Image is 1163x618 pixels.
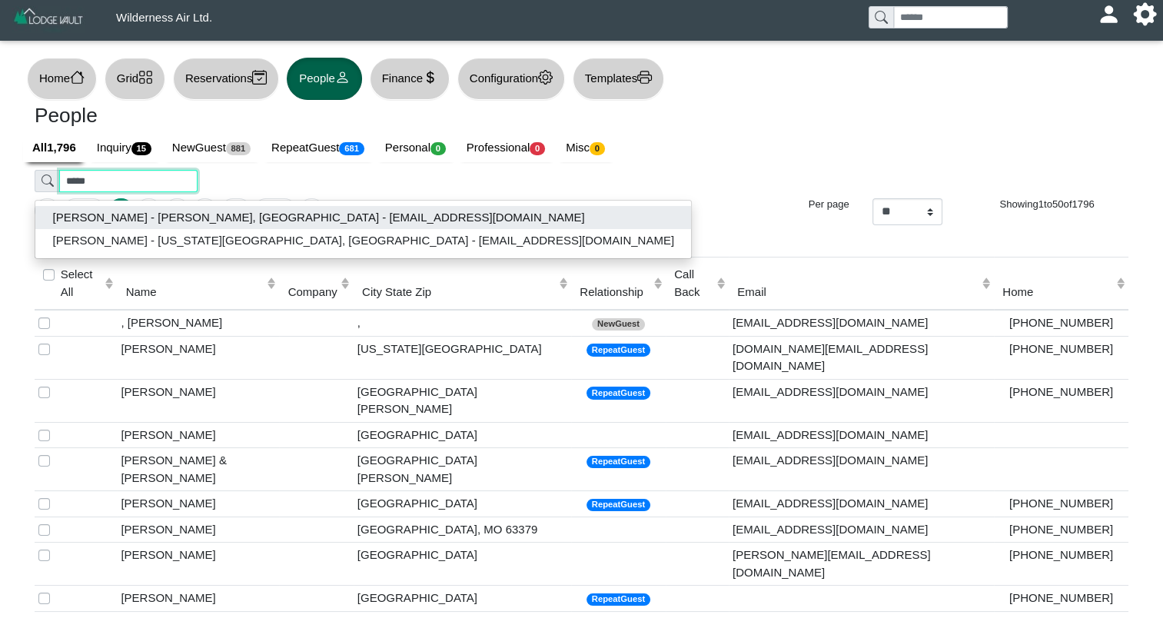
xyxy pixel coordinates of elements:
[138,70,153,85] svg: grid
[637,70,652,85] svg: printer
[354,491,571,517] td: [GEOGRAPHIC_DATA]
[117,517,279,543] td: [PERSON_NAME]
[998,341,1125,358] div: [PHONE_NUMBER]
[354,336,571,379] td: [US_STATE][GEOGRAPHIC_DATA]
[108,198,134,223] button: Go to page 1
[61,266,101,301] label: Select All
[729,336,994,379] td: [DOMAIN_NAME][EMAIL_ADDRESS][DOMAIN_NAME]
[70,70,85,85] svg: house
[173,58,279,100] button: Reservationscalendar2 check
[376,134,457,163] a: Personal0
[965,198,1128,211] h6: Showing to of
[117,379,279,422] td: [PERSON_NAME]
[729,422,994,448] td: [EMAIL_ADDRESS][DOMAIN_NAME]
[674,266,713,301] div: Call Back
[35,206,691,229] button: [PERSON_NAME] - [PERSON_NAME], [GEOGRAPHIC_DATA] - [EMAIL_ADDRESS][DOMAIN_NAME]
[586,456,650,469] span: RepeatGuest
[457,134,557,163] a: Professional0
[287,58,361,100] button: Peopleperson
[370,58,450,100] button: Financecurrency dollar
[586,387,650,400] span: RepeatGuest
[423,70,437,85] svg: currency dollar
[299,198,324,223] button: Go to last page
[998,590,1125,607] div: [PHONE_NUMBER]
[1103,8,1115,20] svg: person fill
[580,284,650,301] div: Relationship
[35,198,756,223] ul: Pagination
[586,593,650,606] span: RepeatGuest
[586,499,650,512] span: RepeatGuest
[117,422,279,448] td: [PERSON_NAME]
[1139,8,1151,20] svg: gear fill
[117,586,279,612] td: [PERSON_NAME]
[729,491,994,517] td: [EMAIL_ADDRESS][DOMAIN_NAME]
[875,11,887,23] svg: search
[35,104,570,128] h3: People
[252,70,267,85] svg: calendar2 check
[457,58,565,100] button: Configurationgear
[1002,284,1112,301] div: Home
[117,543,279,586] td: [PERSON_NAME]
[12,6,85,33] img: Z
[136,198,161,223] button: Go to page 2
[131,142,151,155] span: 15
[729,310,994,336] td: [EMAIL_ADDRESS][DOMAIN_NAME]
[573,58,664,100] button: Templatesprinter
[538,70,553,85] svg: gear
[126,284,264,301] div: Name
[117,491,279,517] td: [PERSON_NAME]
[1038,198,1044,210] span: 1
[262,134,376,163] a: RepeatGuest681
[354,310,571,336] td: ,
[354,422,571,448] td: [GEOGRAPHIC_DATA]
[42,174,54,187] svg: search
[530,142,545,155] span: 0
[729,517,994,543] td: [EMAIL_ADDRESS][DOMAIN_NAME]
[88,134,163,163] a: Inquiry15
[998,314,1125,332] div: [PHONE_NUMBER]
[163,134,262,163] a: NewGuest881
[779,198,849,211] h6: Per page
[586,344,650,357] span: RepeatGuest
[354,379,571,422] td: [GEOGRAPHIC_DATA][PERSON_NAME]
[354,517,571,543] td: [GEOGRAPHIC_DATA], MO 63379
[164,198,190,223] button: Go to page 3
[430,142,446,155] span: 0
[192,198,218,223] button: Go to page 4
[729,543,994,586] td: [PERSON_NAME][EMAIL_ADDRESS][DOMAIN_NAME]
[729,448,994,491] td: [EMAIL_ADDRESS][DOMAIN_NAME]
[117,336,279,379] td: [PERSON_NAME]
[590,142,605,155] span: 0
[105,58,165,100] button: Gridgrid
[335,70,350,85] svg: person
[117,448,279,491] td: [PERSON_NAME] & [PERSON_NAME]
[339,142,364,155] span: 681
[35,229,691,252] button: [PERSON_NAME] - [US_STATE][GEOGRAPHIC_DATA], [GEOGRAPHIC_DATA] - [EMAIL_ADDRESS][DOMAIN_NAME]
[354,543,571,586] td: [GEOGRAPHIC_DATA]
[27,58,97,100] button: Homehouse
[1072,198,1094,210] span: 1796
[117,310,279,336] td: , [PERSON_NAME]
[998,521,1125,539] div: [PHONE_NUMBER]
[557,134,616,163] a: Misc0
[998,547,1125,564] div: [PHONE_NUMBER]
[998,495,1125,513] div: [PHONE_NUMBER]
[362,284,555,301] div: City State Zip
[47,141,76,154] b: 1,796
[23,134,88,163] a: All1,796
[354,448,571,491] td: [GEOGRAPHIC_DATA][PERSON_NAME]
[998,384,1125,401] div: [PHONE_NUMBER]
[288,284,337,301] div: Company
[1052,198,1064,210] span: 50
[354,586,571,612] td: [GEOGRAPHIC_DATA]
[254,198,296,223] button: Go to next page
[737,284,978,301] div: Email
[729,379,994,422] td: [EMAIL_ADDRESS][DOMAIN_NAME]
